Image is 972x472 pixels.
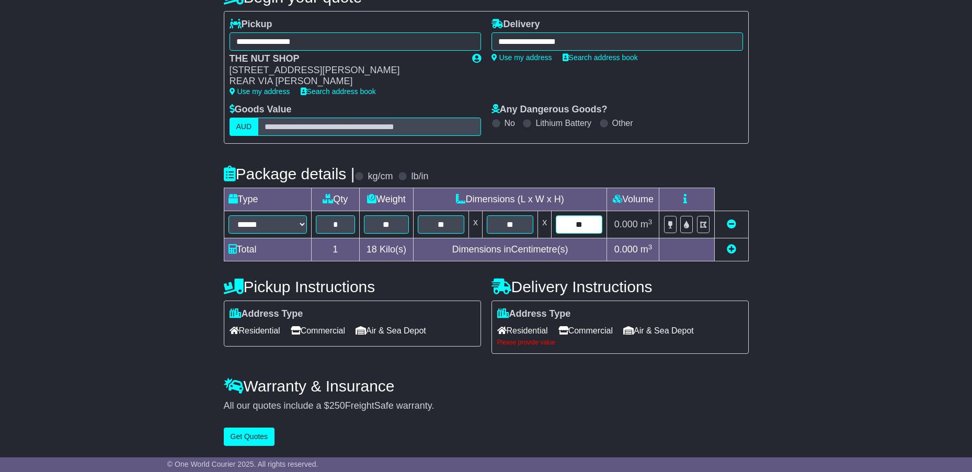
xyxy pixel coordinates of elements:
[329,400,345,411] span: 250
[491,278,749,295] h4: Delivery Instructions
[224,278,481,295] h4: Pickup Instructions
[367,244,377,255] span: 18
[224,400,749,412] div: All our quotes include a $ FreightSafe warranty.
[505,118,515,128] label: No
[311,188,360,211] td: Qty
[224,188,311,211] td: Type
[491,19,540,30] label: Delivery
[230,308,303,320] label: Address Type
[356,323,426,339] span: Air & Sea Depot
[641,244,653,255] span: m
[612,118,633,128] label: Other
[413,188,607,211] td: Dimensions (L x W x H)
[167,460,318,468] span: © One World Courier 2025. All rights reserved.
[491,53,552,62] a: Use my address
[360,188,414,211] td: Weight
[230,65,462,76] div: [STREET_ADDRESS][PERSON_NAME]
[497,323,548,339] span: Residential
[648,243,653,251] sup: 3
[230,87,290,96] a: Use my address
[224,238,311,261] td: Total
[538,211,552,238] td: x
[230,104,292,116] label: Goods Value
[224,165,355,182] h4: Package details |
[727,244,736,255] a: Add new item
[623,323,694,339] span: Air & Sea Depot
[535,118,591,128] label: Lithium Battery
[230,76,462,87] div: REAR VIA [PERSON_NAME]
[497,308,571,320] label: Address Type
[497,339,743,346] div: Please provide value
[360,238,414,261] td: Kilo(s)
[224,428,275,446] button: Get Quotes
[727,219,736,229] a: Remove this item
[607,188,659,211] td: Volume
[614,244,638,255] span: 0.000
[491,104,608,116] label: Any Dangerous Goods?
[368,171,393,182] label: kg/cm
[311,238,360,261] td: 1
[224,377,749,395] h4: Warranty & Insurance
[230,118,259,136] label: AUD
[558,323,613,339] span: Commercial
[641,219,653,229] span: m
[413,238,607,261] td: Dimensions in Centimetre(s)
[291,323,345,339] span: Commercial
[230,19,272,30] label: Pickup
[648,218,653,226] sup: 3
[614,219,638,229] span: 0.000
[563,53,638,62] a: Search address book
[230,53,462,65] div: THE NUT SHOP
[230,323,280,339] span: Residential
[468,211,482,238] td: x
[301,87,376,96] a: Search address book
[411,171,428,182] label: lb/in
